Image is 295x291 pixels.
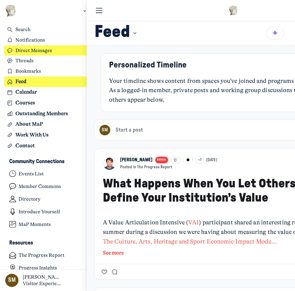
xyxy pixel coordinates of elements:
[15,68,87,74] h3: Bookmarks
[4,66,89,76] button: Bookmarks
[5,4,88,17] button: Museums as Progress logo
[15,121,87,128] h3: About MaP
[18,252,64,258] h4: The Progress Report
[157,158,166,162] span: Admin
[4,206,89,217] a: Introduce Yourself
[120,157,217,170] button: View Kyle Bowen profileAdmin+3[DATE]Posted in The Progress Report
[15,47,87,54] h3: Direct Messages
[95,6,104,15] button: Toggle menu
[266,25,284,41] button: Summarize
[23,274,62,281] span: [PERSON_NAME]
[115,127,143,133] span: Start a post
[206,158,217,163] a: [DATE]
[4,109,89,119] a: Outstanding Members
[95,22,130,45] h1: Feed
[103,157,116,170] a: View Kyle Bowen profile
[4,238,89,248] button: ResourcesCollapse space
[15,132,87,138] h3: Work With Us
[103,238,277,245] a: The Culture, Arts, Heritage and Sport Economic Impact Mode...
[4,45,89,55] button: Direct Messages
[5,274,18,287] div: SM
[15,100,87,106] h3: Courses
[4,156,89,167] button: Community ConnectionsCollapse space
[4,98,89,108] a: Courses
[188,219,199,226] a: VAI
[100,267,109,276] button: Like the What Happens When You Let Others Define Your Institution’s Value post
[4,141,89,151] a: Contact
[4,35,89,45] button: Notifications
[229,6,238,15] img: Museums as Progress logo
[18,265,57,271] h4: Progress Insights
[4,119,89,130] a: About MaP
[15,143,87,149] h3: Contact
[4,193,89,205] a: Directory
[4,181,89,192] a: Member Commons
[4,56,89,66] button: Threads
[18,171,44,177] h4: Events List
[120,165,172,170] button: Posted in The Progress Report
[4,76,89,87] a: Feed
[9,158,64,165] h3: Community Connections
[18,183,61,190] h4: Member Commons
[15,79,87,85] h3: Feed
[15,111,87,117] h3: Outstanding Members
[18,221,51,227] h4: MaP Moments
[120,157,152,163] a: View Kyle Bowen profile
[23,280,62,287] span: Visitor Experience Researcher
[198,158,201,162] span: +3
[4,219,89,230] a: MaP Moments
[18,196,40,202] h4: Directory
[5,274,62,287] button: [PERSON_NAME]Visitor Experience Researcher
[15,27,87,33] h3: Search
[4,168,89,179] a: Events List
[110,267,119,276] button: Comment on What Happens When You Let Others Define Your Institution’s Value
[4,130,89,140] a: Work With Us
[266,27,284,40] button: Summarize
[15,58,87,64] h3: Threads
[4,262,89,274] a: Progress Insights
[95,13,138,53] button: Feed
[99,125,110,136] div: SM
[5,5,17,17] img: Museums as Progress logo
[4,250,89,261] a: The Progress Report
[9,240,33,246] h3: Resources
[4,87,89,98] a: Calendar
[4,25,89,35] button: Search
[18,209,60,215] h4: Introduce Yourself
[15,37,87,43] h3: Notifications
[15,89,87,96] h3: Calendar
